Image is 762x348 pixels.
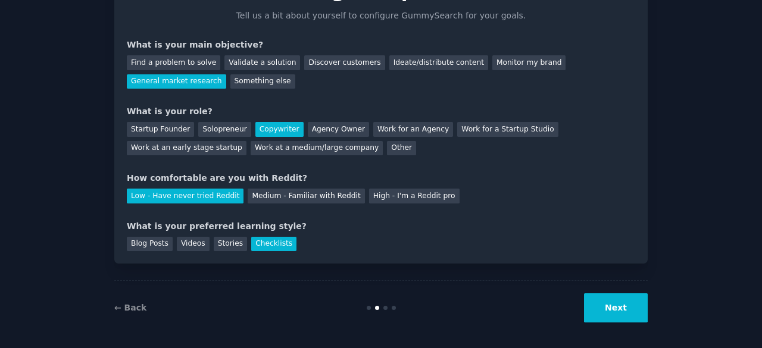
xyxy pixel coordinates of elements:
div: Work for a Startup Studio [457,122,558,137]
div: Something else [230,74,295,89]
div: Videos [177,237,210,252]
div: Find a problem to solve [127,55,220,70]
div: Ideate/distribute content [389,55,488,70]
div: Stories [214,237,247,252]
div: Solopreneur [198,122,251,137]
div: Discover customers [304,55,385,70]
div: Medium - Familiar with Reddit [248,189,364,203]
div: Work at a medium/large company [251,141,383,156]
div: Startup Founder [127,122,194,137]
p: Tell us a bit about yourself to configure GummySearch for your goals. [231,10,531,22]
div: Work for an Agency [373,122,453,137]
div: What is your role? [127,105,635,118]
div: High - I'm a Reddit pro [369,189,460,203]
div: Blog Posts [127,237,173,252]
div: What is your main objective? [127,39,635,51]
div: Validate a solution [224,55,300,70]
div: Low - Have never tried Reddit [127,189,243,203]
div: Copywriter [255,122,304,137]
a: ← Back [114,303,146,312]
div: Monitor my brand [492,55,566,70]
div: How comfortable are you with Reddit? [127,172,635,184]
div: Agency Owner [308,122,369,137]
div: Other [387,141,416,156]
button: Next [584,293,648,322]
div: General market research [127,74,226,89]
div: Work at an early stage startup [127,141,246,156]
div: Checklists [251,237,296,252]
div: What is your preferred learning style? [127,220,635,233]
